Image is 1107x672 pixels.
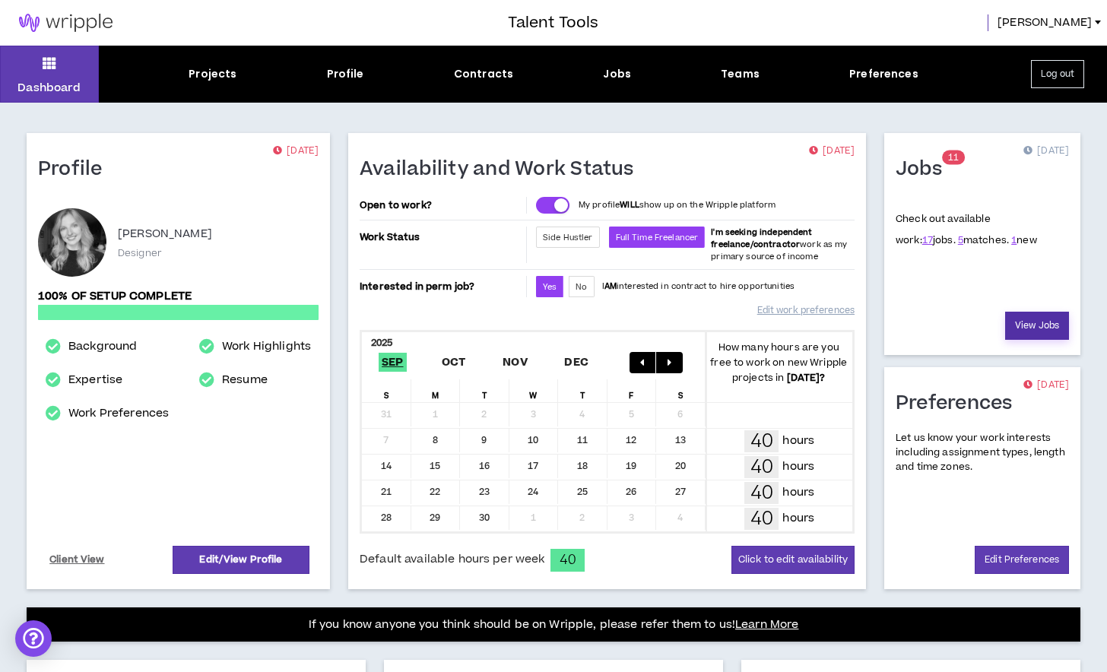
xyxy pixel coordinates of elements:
h3: Talent Tools [508,11,598,34]
div: W [509,379,559,402]
div: Contracts [454,66,513,82]
div: M [411,379,461,402]
div: Profile [327,66,364,82]
p: hours [782,510,814,527]
span: Default available hours per week [360,551,544,568]
span: [PERSON_NAME] [998,14,1092,31]
p: Interested in perm job? [360,276,523,297]
a: View Jobs [1005,312,1069,340]
div: Projects [189,66,236,82]
h1: Jobs [896,157,953,182]
a: Work Highlights [222,338,311,356]
a: Edit Preferences [975,546,1069,574]
p: [DATE] [1023,144,1069,159]
span: Oct [439,353,469,372]
span: Sep [379,353,407,372]
div: Teams [721,66,760,82]
b: [DATE] ? [787,371,826,385]
b: 2025 [371,336,393,350]
div: Jobs [603,66,631,82]
div: Preferences [849,66,918,82]
div: Jessica L. [38,208,106,277]
strong: AM [604,281,617,292]
span: 1 [953,151,959,164]
span: new [1011,233,1037,247]
h1: Preferences [896,391,1024,416]
a: 5 [958,233,963,247]
span: work as my primary source of income [711,227,847,262]
p: [DATE] [273,144,319,159]
button: Click to edit availability [731,546,855,574]
p: Designer [118,246,162,260]
a: Resume [222,371,268,389]
div: Open Intercom Messenger [15,620,52,657]
a: 1 [1011,233,1017,247]
span: Nov [500,353,531,372]
div: S [656,379,706,402]
p: hours [782,433,814,449]
p: [DATE] [809,144,855,159]
h1: Profile [38,157,114,182]
p: How many hours are you free to work on new Wripple projects in [706,340,853,385]
p: hours [782,458,814,475]
a: Edit work preferences [757,297,855,324]
span: No [576,281,587,293]
p: Check out available work: [896,212,1037,247]
sup: 11 [942,151,965,165]
a: Client View [47,547,107,573]
a: Background [68,338,137,356]
p: [DATE] [1023,378,1069,393]
a: Work Preferences [68,404,169,423]
p: Open to work? [360,199,523,211]
button: Log out [1031,60,1084,88]
a: 17 [922,233,933,247]
span: Yes [543,281,557,293]
div: S [362,379,411,402]
p: hours [782,484,814,501]
p: 100% of setup complete [38,288,319,305]
p: Let us know your work interests including assignment types, length and time zones. [896,431,1069,475]
span: Dec [561,353,592,372]
span: Side Hustler [543,232,593,243]
p: I interested in contract to hire opportunities [602,281,795,293]
div: T [460,379,509,402]
b: I'm seeking independent freelance/contractor [711,227,812,250]
a: Learn More [735,617,798,632]
p: My profile show up on the Wripple platform [579,199,776,211]
a: Edit/View Profile [173,546,309,574]
p: If you know anyone you think should be on Wripple, please refer them to us! [309,616,799,634]
strong: WILL [620,199,639,211]
span: 1 [948,151,953,164]
div: F [607,379,657,402]
p: Dashboard [17,80,81,96]
div: T [558,379,607,402]
p: [PERSON_NAME] [118,225,212,243]
span: matches. [958,233,1009,247]
span: jobs. [922,233,956,247]
h1: Availability and Work Status [360,157,645,182]
p: Work Status [360,227,523,248]
a: Expertise [68,371,122,389]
